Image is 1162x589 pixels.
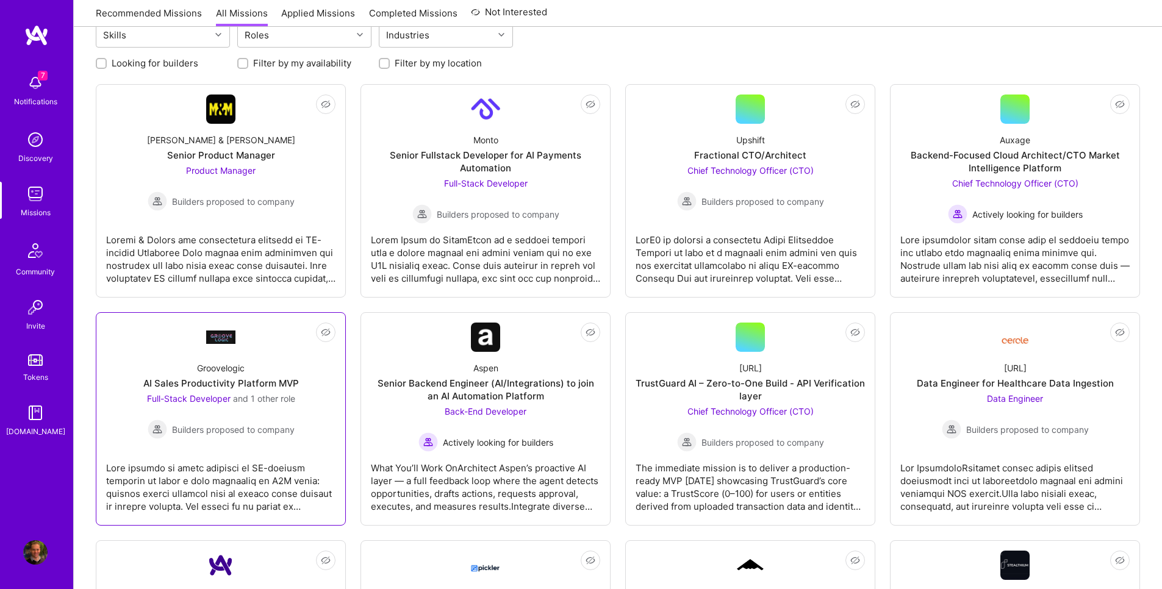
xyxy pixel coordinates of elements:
[942,419,961,439] img: Builders proposed to company
[636,377,865,402] div: TrustGuard AI – Zero-to-One Build - API Verification layer
[966,423,1089,436] span: Builders proposed to company
[948,204,967,224] img: Actively looking for builders
[687,406,814,416] span: Chief Technology Officer (CTO)
[96,7,202,27] a: Recommended Missions
[18,152,53,165] div: Discovery
[371,95,600,287] a: Company LogoMontoSenior Fullstack Developer for AI Payments AutomationFull-Stack Developer Builde...
[23,71,48,95] img: bell
[473,362,498,374] div: Aspen
[850,327,860,337] i: icon EyeClosed
[1004,362,1027,374] div: [URL]
[471,323,500,352] img: Company Logo
[498,32,504,38] i: icon Chevron
[321,99,331,109] i: icon EyeClosed
[106,452,335,513] div: Lore ipsumdo si ametc adipisci el SE-doeiusm temporin ut labor e dolo magnaaliq en A2M venia: qui...
[900,224,1130,285] div: Lore ipsumdolor sitam conse adip el seddoeiu tempo inc utlabo etdo magnaaliq enima minimve qui. N...
[900,149,1130,174] div: Backend-Focused Cloud Architect/CTO Market Intelligence Platform
[321,327,331,337] i: icon EyeClosed
[106,323,335,515] a: Company LogoGroovelogicAI Sales Productivity Platform MVPFull-Stack Developer and 1 other roleBui...
[445,406,526,416] span: Back-End Developer
[1000,551,1030,580] img: Company Logo
[444,178,528,188] span: Full-Stack Developer
[900,95,1130,287] a: AuxageBackend-Focused Cloud Architect/CTO Market Intelligence PlatformChief Technology Officer (C...
[100,26,129,44] div: Skills
[357,32,363,38] i: icon Chevron
[952,178,1078,188] span: Chief Technology Officer (CTO)
[586,327,595,337] i: icon EyeClosed
[172,423,295,436] span: Builders proposed to company
[395,57,482,70] label: Filter by my location
[471,554,500,576] img: Company Logo
[900,323,1130,515] a: Company Logo[URL]Data Engineer for Healthcare Data IngestionData Engineer Builders proposed to co...
[1115,327,1125,337] i: icon EyeClosed
[23,295,48,319] img: Invite
[206,330,235,343] img: Company Logo
[850,99,860,109] i: icon EyeClosed
[473,134,498,146] div: Monto
[687,165,814,176] span: Chief Technology Officer (CTO)
[23,371,48,384] div: Tokens
[186,165,256,176] span: Product Manager
[206,551,235,580] img: Company Logo
[636,95,865,287] a: UpshiftFractional CTO/ArchitectChief Technology Officer (CTO) Builders proposed to companyBuilder...
[112,57,198,70] label: Looking for builders
[437,208,559,221] span: Builders proposed to company
[23,401,48,425] img: guide book
[106,95,335,287] a: Company Logo[PERSON_NAME] & [PERSON_NAME]Senior Product ManagerProduct Manager Builders proposed ...
[106,224,335,285] div: Loremi & Dolors ame consectetura elitsedd ei TE-incidid Utlaboree Dolo magnaa enim adminimven qui...
[586,555,595,565] i: icon EyeClosed
[677,191,697,211] img: Builders proposed to company
[369,7,457,27] a: Completed Missions
[739,362,762,374] div: [URL]
[24,24,49,46] img: logo
[383,26,432,44] div: Industries
[20,540,51,565] a: User Avatar
[143,377,299,390] div: AI Sales Productivity Platform MVP
[371,377,600,402] div: Senior Backend Engineer (AI/Integrations) to join an AI Automation Platform
[16,265,55,278] div: Community
[197,362,245,374] div: Groovelogic
[23,540,48,565] img: User Avatar
[636,452,865,513] div: The immediate mission is to deliver a production-ready MVP [DATE] showcasing TrustGuard’s core va...
[900,452,1130,513] div: Lor IpsumdoloRsitamet consec adipis elitsed doeiusmodt inci ut laboreetdolo magnaal eni admini ve...
[147,393,231,404] span: Full-Stack Developer
[28,354,43,366] img: tokens
[216,7,268,27] a: All Missions
[443,436,553,449] span: Actively looking for builders
[147,134,295,146] div: [PERSON_NAME] & [PERSON_NAME]
[371,224,600,285] div: Lorem Ipsum do SitamEtcon ad e seddoei tempori utla e dolore magnaal eni admini veniam qui no exe...
[6,425,65,438] div: [DOMAIN_NAME]
[281,7,355,27] a: Applied Missions
[1115,555,1125,565] i: icon EyeClosed
[1000,327,1030,348] img: Company Logo
[1115,99,1125,109] i: icon EyeClosed
[148,191,167,211] img: Builders proposed to company
[371,452,600,513] div: What You’ll Work OnArchitect Aspen’s proactive AI layer — a full feedback loop where the agent de...
[636,224,865,285] div: LorE0 ip dolorsi a consectetu Adipi Elitseddoe Tempori ut labo et d magnaali enim admini ven quis...
[23,182,48,206] img: teamwork
[38,71,48,80] span: 7
[850,555,860,565] i: icon EyeClosed
[371,149,600,174] div: Senior Fullstack Developer for AI Payments Automation
[412,204,432,224] img: Builders proposed to company
[23,127,48,152] img: discovery
[242,26,272,44] div: Roles
[694,149,806,162] div: Fractional CTO/Architect
[972,208,1083,221] span: Actively looking for builders
[736,134,765,146] div: Upshift
[14,95,57,108] div: Notifications
[206,95,235,124] img: Company Logo
[21,206,51,219] div: Missions
[471,95,500,124] img: Company Logo
[233,393,295,404] span: and 1 other role
[21,236,50,265] img: Community
[26,319,45,332] div: Invite
[371,323,600,515] a: Company LogoAspenSenior Backend Engineer (AI/Integrations) to join an AI Automation PlatformBack-...
[148,419,167,439] img: Builders proposed to company
[167,149,275,162] div: Senior Product Manager
[253,57,351,70] label: Filter by my availability
[987,393,1043,404] span: Data Engineer
[215,32,221,38] i: icon Chevron
[736,557,765,573] img: Company Logo
[677,432,697,452] img: Builders proposed to company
